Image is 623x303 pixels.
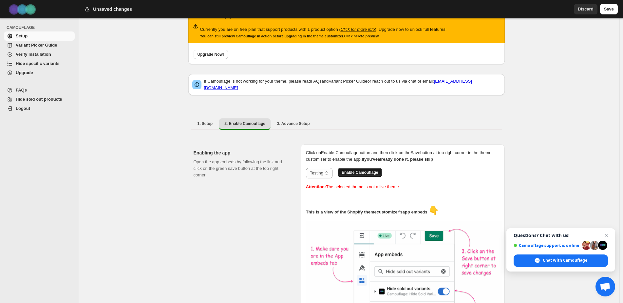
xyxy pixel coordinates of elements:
[16,52,51,57] span: Verify Installation
[4,50,75,59] a: Verify Installation
[93,6,132,12] h2: Unsaved changes
[604,6,614,12] span: Save
[4,59,75,68] a: Hide specific variants
[4,31,75,41] a: Setup
[338,170,382,175] a: Enable Camouflage
[4,104,75,113] a: Logout
[224,121,265,126] span: 2. Enable Camouflage
[16,61,60,66] span: Hide specific variants
[595,277,615,296] a: Open chat
[600,4,618,14] button: Save
[342,170,378,175] span: Enable Camouflage
[344,34,361,38] a: Click here
[194,150,290,156] h2: Enabling the app
[341,27,375,32] a: Click for more info
[16,43,57,48] span: Variant Picker Guide
[16,70,33,75] span: Upgrade
[200,26,447,33] p: Currently you are on free plan that support products with 1 product option ( ). Upgrade now to un...
[514,243,579,248] span: Camouflage support is online
[543,257,587,263] span: Chat with Camouflage
[4,68,75,77] a: Upgrade
[277,121,310,126] span: 3. Advance Setup
[4,41,75,50] a: Variant Picker Guide
[16,33,28,38] span: Setup
[306,184,500,190] p: The selected theme is not a live theme
[200,34,380,38] small: You can still preview Camouflage in action before upgrading in the theme customizer. to preview.
[329,79,367,84] a: Variant Picker Guide
[306,150,500,163] p: Click on Enable Camouflage button and then click on the Save button at top-right corner in the th...
[16,106,30,111] span: Logout
[4,95,75,104] a: Hide sold out products
[514,254,608,267] span: Chat with Camouflage
[16,97,62,102] span: Hide sold out products
[198,121,213,126] span: 1. Setup
[574,4,597,14] button: Discard
[4,86,75,95] a: FAQs
[311,79,322,84] a: FAQs
[362,157,433,162] b: If you've already done it, please skip
[194,50,228,59] button: Upgrade Now!
[306,210,427,214] u: This is a view of the Shopify theme customizer's app embeds
[7,25,75,30] span: CAMOUFLAGE
[204,78,501,91] p: If Camouflage is not working for your theme, please read and or reach out to us via chat or email:
[306,184,326,189] b: Attention:
[198,52,224,57] span: Upgrade Now!
[16,88,27,92] span: FAQs
[338,168,382,177] button: Enable Camouflage
[514,233,608,238] span: Questions? Chat with us!
[428,206,439,215] span: 👇
[578,6,594,12] span: Discard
